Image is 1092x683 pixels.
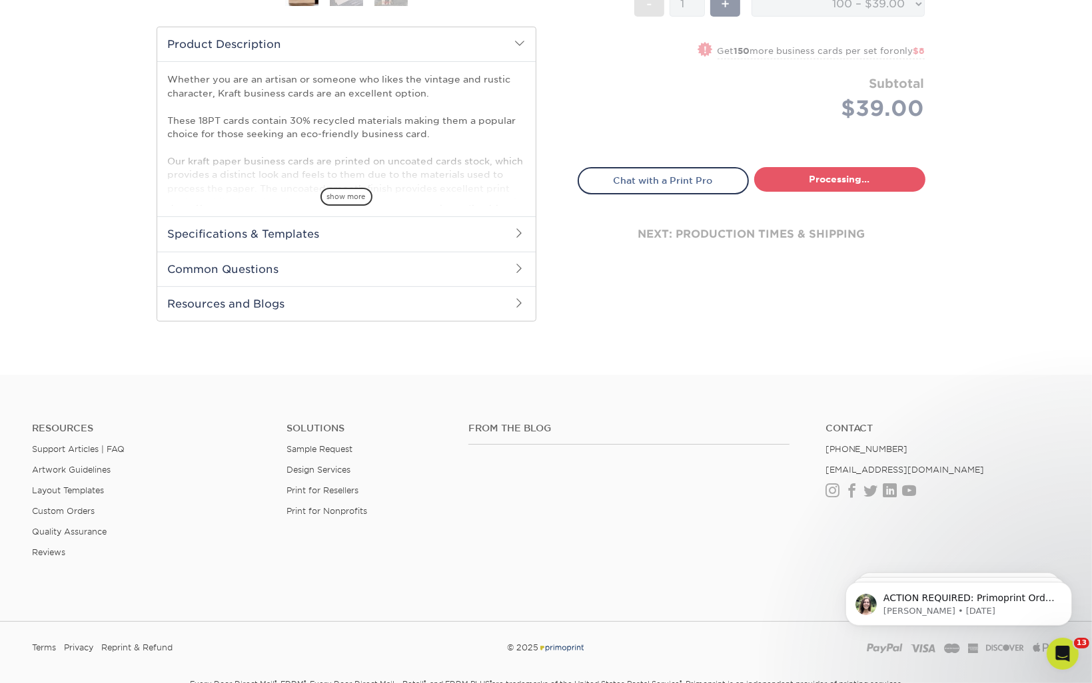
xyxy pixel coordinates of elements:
[157,252,536,286] h2: Common Questions
[32,547,65,557] a: Reviews
[286,485,358,495] a: Print for Resellers
[371,638,720,658] div: © 2025
[32,638,56,658] a: Terms
[825,444,908,454] a: [PHONE_NUMBER]
[157,27,536,61] h2: Product Description
[286,506,367,516] a: Print for Nonprofits
[578,194,925,274] div: next: production times & shipping
[101,638,173,658] a: Reprint & Refund
[157,286,536,321] h2: Resources and Blogs
[64,638,93,658] a: Privacy
[32,465,111,475] a: Artwork Guidelines
[825,465,985,475] a: [EMAIL_ADDRESS][DOMAIN_NAME]
[168,73,525,398] p: Whether you are an artisan or someone who likes the vintage and rustic character, Kraft business ...
[1047,638,1079,670] iframe: Intercom live chat
[58,39,229,155] span: ACTION REQUIRED: Primoprint Order 2594-42147-28593 Good morning! Please reply to this email with ...
[578,167,749,194] a: Chat with a Print Pro
[32,527,107,537] a: Quality Assurance
[320,188,372,206] span: show more
[754,167,925,191] a: Processing...
[32,506,95,516] a: Custom Orders
[32,444,125,454] a: Support Articles | FAQ
[825,423,1060,434] a: Contact
[286,423,448,434] h4: Solutions
[286,444,352,454] a: Sample Request
[32,423,267,434] h4: Resources
[286,465,350,475] a: Design Services
[58,51,230,63] p: Message from Julie, sent 3w ago
[1074,638,1089,648] span: 13
[32,485,104,495] a: Layout Templates
[468,423,789,434] h4: From the Blog
[157,216,536,251] h2: Specifications & Templates
[538,642,585,652] img: Primoprint
[825,554,1092,647] iframe: Intercom notifications message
